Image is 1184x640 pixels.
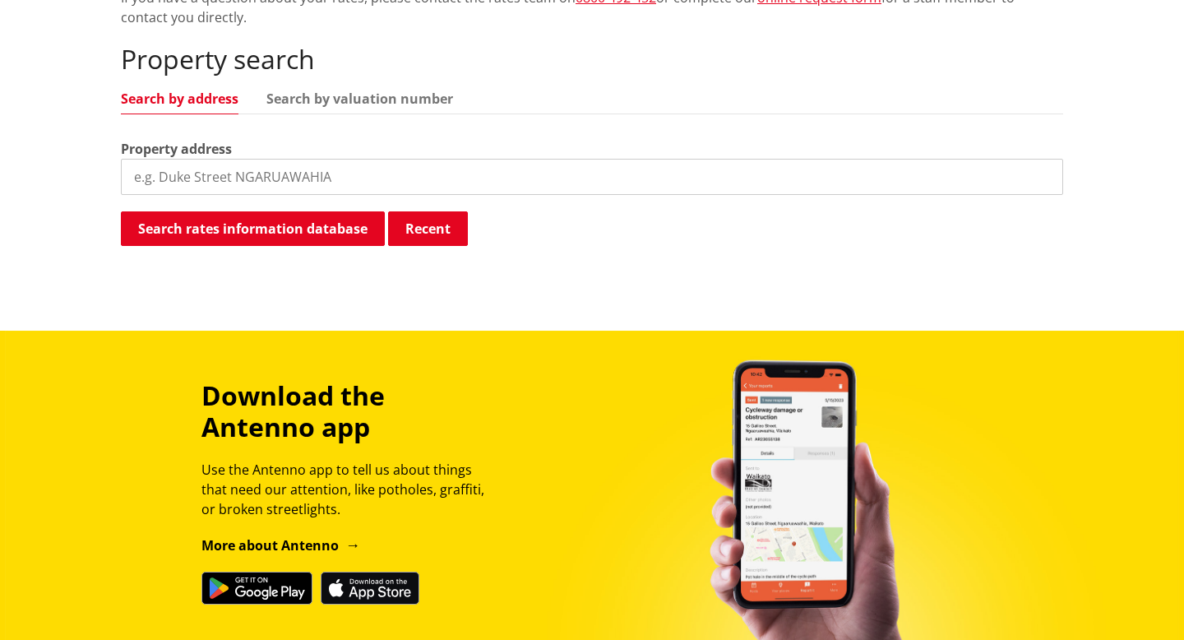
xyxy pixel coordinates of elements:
iframe: Messenger Launcher [1108,571,1168,630]
a: Search by valuation number [266,92,453,105]
button: Recent [388,211,468,246]
input: e.g. Duke Street NGARUAWAHIA [121,159,1063,195]
p: Use the Antenno app to tell us about things that need our attention, like potholes, graffiti, or ... [201,460,499,519]
a: Search by address [121,92,238,105]
h2: Property search [121,44,1063,75]
img: Download on the App Store [321,572,419,605]
button: Search rates information database [121,211,385,246]
img: Get it on Google Play [201,572,312,605]
label: Property address [121,139,232,159]
h3: Download the Antenno app [201,380,499,443]
a: More about Antenno [201,536,360,554]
